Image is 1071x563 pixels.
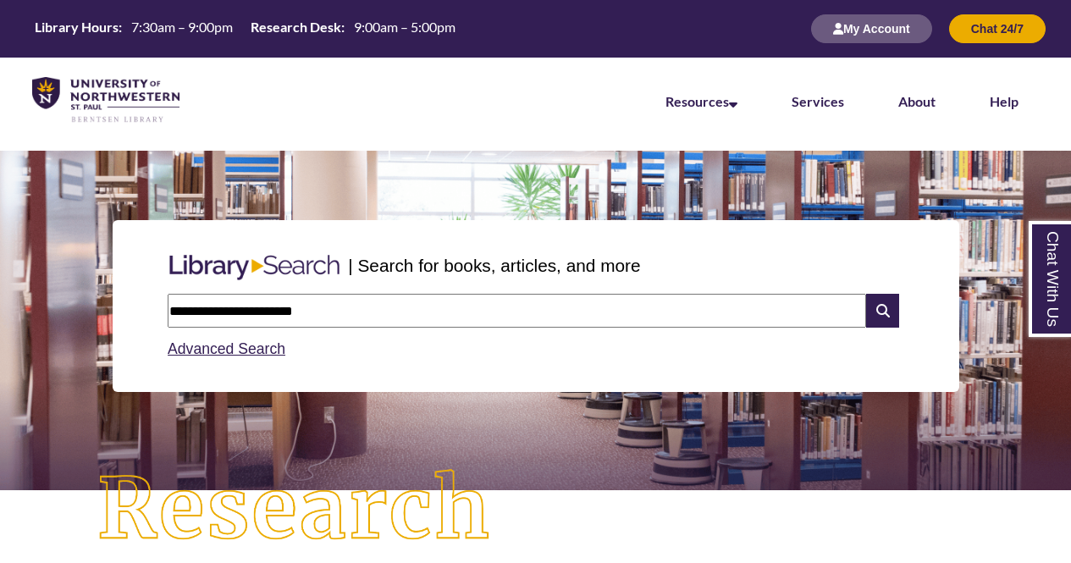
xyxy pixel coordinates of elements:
[32,77,179,124] img: UNWSP Library Logo
[354,19,455,35] span: 9:00am – 5:00pm
[168,340,285,357] a: Advanced Search
[898,93,936,109] a: About
[131,19,233,35] span: 7:30am – 9:00pm
[866,294,898,328] i: Search
[949,14,1046,43] button: Chat 24/7
[28,18,462,41] a: Hours Today
[28,18,124,36] th: Library Hours:
[28,18,462,39] table: Hours Today
[949,21,1046,36] a: Chat 24/7
[665,93,737,109] a: Resources
[348,252,640,279] p: | Search for books, articles, and more
[244,18,347,36] th: Research Desk:
[161,248,348,287] img: Libary Search
[792,93,844,109] a: Services
[811,21,932,36] a: My Account
[811,14,932,43] button: My Account
[990,93,1019,109] a: Help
